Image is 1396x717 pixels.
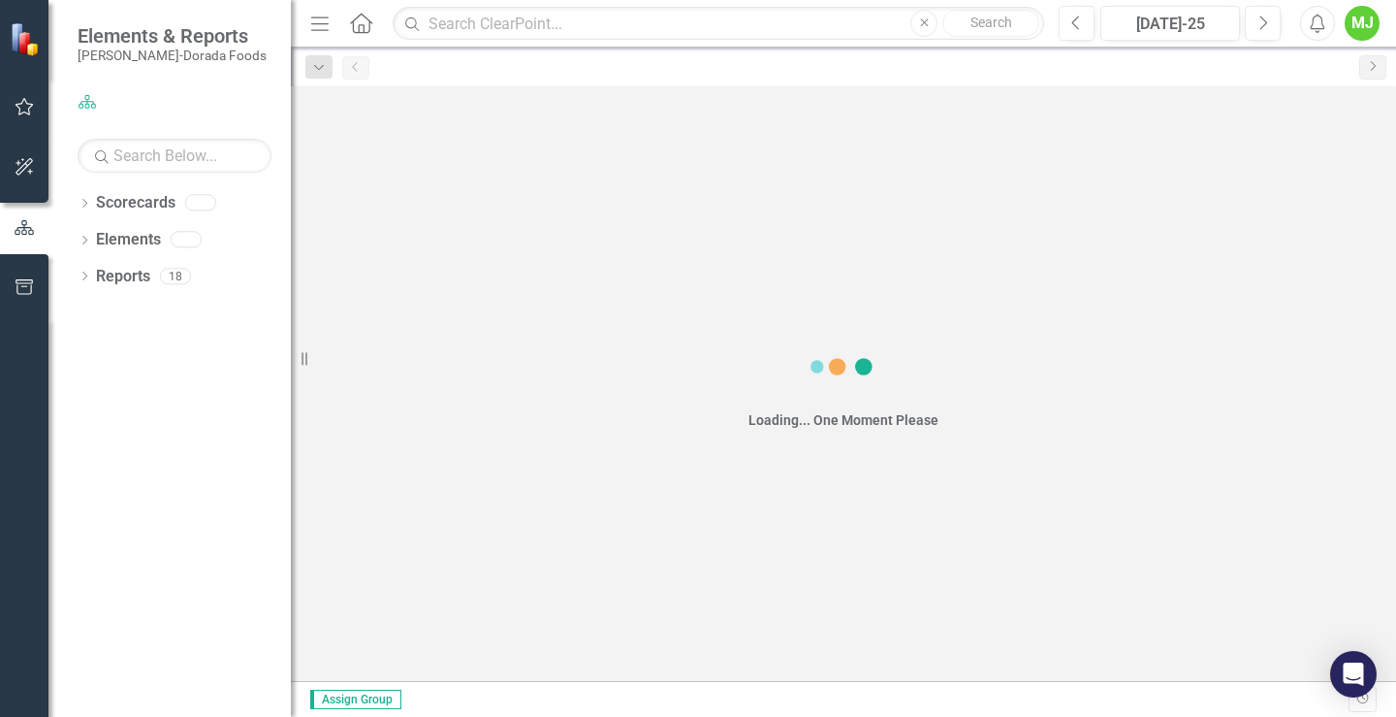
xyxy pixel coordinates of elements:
[1330,651,1377,698] div: Open Intercom Messenger
[1100,6,1240,41] button: [DATE]-25
[970,15,1012,30] span: Search
[393,7,1044,41] input: Search ClearPoint...
[96,229,161,251] a: Elements
[1107,13,1233,36] div: [DATE]-25
[942,10,1039,37] button: Search
[78,24,267,48] span: Elements & Reports
[1345,6,1380,41] button: MJ
[78,139,271,173] input: Search Below...
[160,268,191,284] div: 18
[310,690,401,709] span: Assign Group
[96,192,175,214] a: Scorecards
[748,410,938,430] div: Loading... One Moment Please
[78,48,267,63] small: [PERSON_NAME]-Dorada Foods
[96,266,150,288] a: Reports
[10,21,44,55] img: ClearPoint Strategy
